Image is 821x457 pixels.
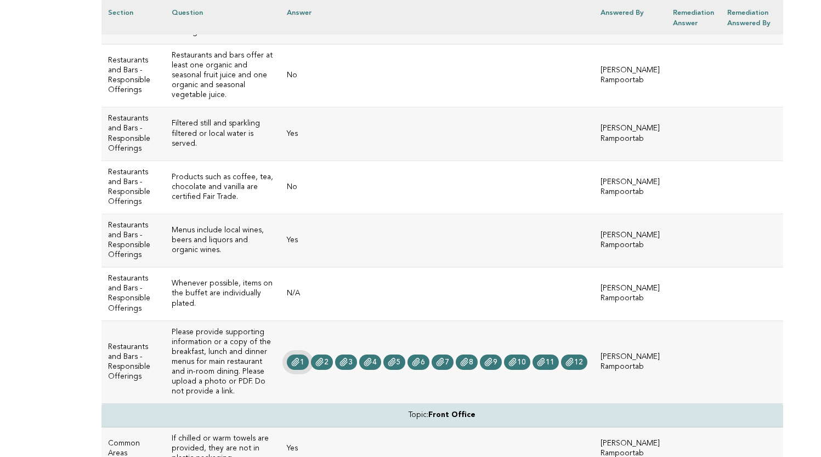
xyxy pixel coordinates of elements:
h3: Restaurants and bars offer at least one organic and seasonal fruit juice and one organic and seas... [172,51,274,100]
td: Yes [280,214,594,267]
a: 5 [383,355,405,370]
h3: Menus include local wines, beers and liquors and organic wines. [172,226,274,255]
h3: Products such as coffee, tea, chocolate and vanilla are certified Fair Trade. [172,173,274,202]
strong: Front Office [428,412,475,419]
h3: Whenever possible, items on the buffet are individually plated. [172,279,274,309]
span: 5 [397,358,401,366]
a: 6 [407,355,429,370]
td: [PERSON_NAME] Rampoortab [594,161,666,214]
td: Yes [280,107,594,161]
td: Restaurants and Bars - Responsible Offerings [101,44,165,107]
span: 4 [372,358,377,366]
span: 6 [421,358,425,366]
span: 3 [348,358,353,366]
a: 12 [561,355,587,370]
h3: Please provide supporting information or a copy of the breakfast, lunch and dinner menus for main... [172,328,274,397]
span: 11 [546,358,554,366]
td: N/A [280,267,594,321]
td: [PERSON_NAME] Rampoortab [594,44,666,107]
td: Restaurants and Bars - Responsible Offerings [101,267,165,321]
td: [PERSON_NAME] Rampoortab [594,321,666,404]
td: Restaurants and Bars - Responsible Offerings [101,321,165,404]
a: 4 [359,355,381,370]
span: 2 [324,358,329,366]
a: 1 [287,355,309,370]
td: Restaurants and Bars - Responsible Offerings [101,107,165,161]
a: 10 [504,355,530,370]
td: Restaurants and Bars - Responsible Offerings [101,214,165,267]
td: [PERSON_NAME] Rampoortab [594,267,666,321]
span: 7 [445,358,449,366]
td: No [280,161,594,214]
td: Restaurants and Bars - Responsible Offerings [101,161,165,214]
a: 11 [533,355,559,370]
a: 2 [311,355,333,370]
td: Topic: [101,404,783,427]
span: 10 [517,358,526,366]
span: 1 [300,358,304,366]
span: 12 [574,358,583,366]
a: 3 [335,355,357,370]
a: 9 [480,355,502,370]
h3: Filtered still and sparkling filtered or local water is served. [172,119,274,148]
span: 9 [493,358,497,366]
span: 8 [469,358,473,366]
td: No [280,44,594,107]
td: [PERSON_NAME] Rampoortab [594,214,666,267]
a: 7 [432,355,454,370]
a: 8 [456,355,478,370]
td: [PERSON_NAME] Rampoortab [594,107,666,161]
